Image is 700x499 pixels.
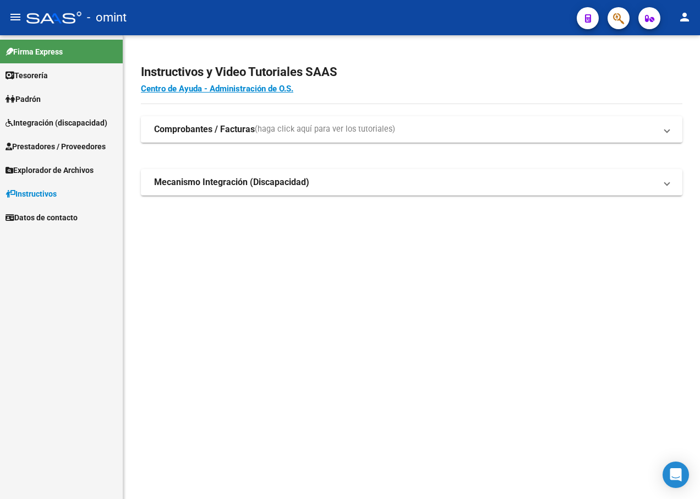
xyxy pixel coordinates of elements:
[6,188,57,200] span: Instructivos
[663,462,689,488] div: Open Intercom Messenger
[6,117,107,129] span: Integración (discapacidad)
[154,123,255,135] strong: Comprobantes / Facturas
[255,123,395,135] span: (haga click aquí para ver los tutoriales)
[6,164,94,176] span: Explorador de Archivos
[6,69,48,82] span: Tesorería
[678,10,691,24] mat-icon: person
[141,62,682,83] h2: Instructivos y Video Tutoriales SAAS
[6,140,106,153] span: Prestadores / Proveedores
[9,10,22,24] mat-icon: menu
[141,116,682,143] mat-expansion-panel-header: Comprobantes / Facturas(haga click aquí para ver los tutoriales)
[141,169,682,196] mat-expansion-panel-header: Mecanismo Integración (Discapacidad)
[6,211,78,224] span: Datos de contacto
[141,84,293,94] a: Centro de Ayuda - Administración de O.S.
[6,93,41,105] span: Padrón
[6,46,63,58] span: Firma Express
[154,176,309,188] strong: Mecanismo Integración (Discapacidad)
[87,6,127,30] span: - omint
